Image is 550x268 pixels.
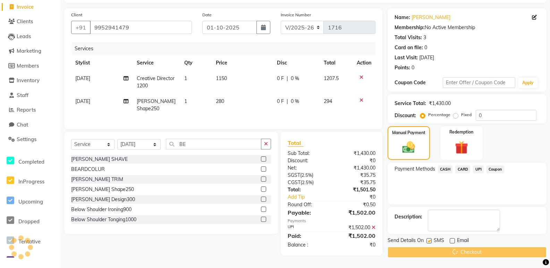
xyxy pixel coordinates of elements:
[412,14,450,21] a: [PERSON_NAME]
[2,33,59,41] a: Leads
[457,237,469,245] span: Email
[71,12,82,18] label: Client
[282,172,331,179] div: ( )
[273,55,320,71] th: Disc
[282,241,331,249] div: Balance :
[18,198,43,205] span: Upcoming
[137,98,176,112] span: [PERSON_NAME] Shape250
[331,201,380,208] div: ₹0.50
[395,112,416,119] div: Discount:
[17,106,36,113] span: Reports
[331,232,380,240] div: ₹1,502.00
[398,140,419,155] img: _cash.svg
[288,218,375,224] div: Payments
[282,164,331,172] div: Net:
[324,75,339,81] span: 1207.5
[424,44,427,51] div: 0
[449,129,473,135] label: Redemption
[455,165,470,173] span: CARD
[331,224,380,231] div: ₹1,502.00
[2,18,59,26] a: Clients
[518,78,538,88] button: Apply
[90,21,192,34] input: Search by Name/Mobile/Email/Code
[282,208,331,217] div: Payable:
[71,186,134,193] div: [PERSON_NAME] Shape250
[451,139,472,156] img: _gift.svg
[133,55,180,71] th: Service
[17,92,28,98] span: Staff
[75,98,90,104] span: [DATE]
[71,206,132,213] div: Below Shoulder Ironing900
[395,24,425,31] div: Membership:
[429,100,451,107] div: ₹1,430.00
[212,55,273,71] th: Price
[17,121,28,128] span: Chat
[282,179,331,186] div: ( )
[291,75,299,82] span: 0 %
[395,54,418,61] div: Last Visit:
[282,186,331,193] div: Total:
[395,213,422,221] div: Description:
[302,180,312,185] span: 2.5%
[331,172,380,179] div: ₹35.75
[282,150,331,157] div: Sub Total:
[72,42,381,55] div: Services
[216,98,224,104] span: 280
[2,92,59,100] a: Staff
[331,208,380,217] div: ₹1,502.00
[331,157,380,164] div: ₹0
[277,75,284,82] span: 0 F
[288,179,301,185] span: CGST
[17,18,33,25] span: Clients
[71,166,105,173] div: BEARDCOLUR
[282,224,331,231] div: UPI
[17,136,36,142] span: Settings
[71,21,91,34] button: +91
[395,34,422,41] div: Total Visits:
[2,47,59,55] a: Marketing
[282,201,331,208] div: Round Off:
[17,33,31,40] span: Leads
[392,130,425,136] label: Manual Payment
[2,77,59,85] a: Inventory
[395,100,426,107] div: Service Total:
[486,165,504,173] span: Coupon
[18,178,44,185] span: InProgress
[288,139,304,147] span: Total
[395,165,435,173] span: Payment Methods
[288,172,300,178] span: SGST
[395,14,410,21] div: Name:
[395,24,540,31] div: No Active Membership
[18,158,44,165] span: Completed
[281,12,311,18] label: Invoice Number
[202,12,212,18] label: Date
[395,64,410,71] div: Points:
[71,176,123,183] div: [PERSON_NAME] TRIM
[320,55,352,71] th: Total
[428,112,450,118] label: Percentage
[277,98,284,105] span: 0 F
[184,98,187,104] span: 1
[17,62,39,69] span: Members
[423,34,426,41] div: 3
[71,196,135,203] div: [PERSON_NAME] Design300
[438,165,453,173] span: CASH
[2,136,59,144] a: Settings
[282,232,331,240] div: Paid:
[71,55,133,71] th: Stylist
[291,98,299,105] span: 0 %
[287,75,288,82] span: |
[137,75,175,89] span: Creative Director1200
[17,3,34,10] span: Invoice
[331,164,380,172] div: ₹1,430.00
[461,112,472,118] label: Fixed
[71,216,136,223] div: Below Shoulder Tonging1000
[184,75,187,81] span: 1
[324,98,332,104] span: 294
[2,3,59,11] a: Invoice
[353,55,375,71] th: Action
[340,193,381,201] div: ₹0
[395,44,423,51] div: Card on file:
[331,186,380,193] div: ₹1,501.50
[17,47,41,54] span: Marketing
